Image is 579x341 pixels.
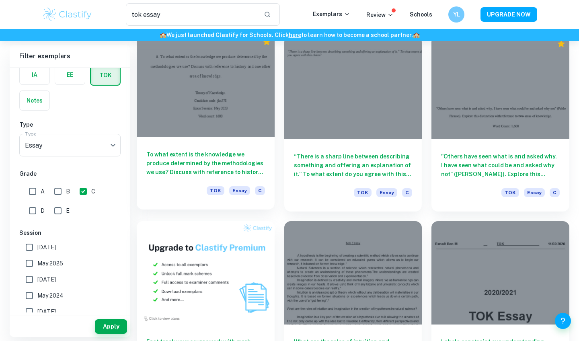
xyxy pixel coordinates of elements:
[20,65,49,84] button: IA
[19,134,121,156] div: Essay
[289,32,301,38] a: here
[137,36,275,212] a: To what extent is the knowledge we produce determined by the methodologies we use? Discuss with r...
[37,275,56,284] span: [DATE]
[160,32,166,38] span: 🏫
[91,187,95,196] span: C
[376,188,397,197] span: Essay
[25,130,37,137] label: Type
[402,188,412,197] span: C
[37,307,56,316] span: [DATE]
[41,187,45,196] span: A
[452,10,461,19] h6: YL
[294,152,413,179] h6: “There is a sharp line between describing something and offering an explanation of it.” To what e...
[41,206,45,215] span: D
[313,10,350,18] p: Exemplars
[410,11,432,18] a: Schools
[66,187,70,196] span: B
[146,150,265,177] h6: To what extent is the knowledge we produce determined by the methodologies we use? Discuss with r...
[263,38,271,46] div: Premium
[2,31,577,39] h6: We just launched Clastify for Schools. Click to learn how to become a school partner.
[37,243,56,252] span: [DATE]
[448,6,464,23] button: YL
[126,3,257,26] input: Search for any exemplars...
[524,188,545,197] span: Essay
[431,36,569,212] a: "Others have seen what is and asked why. I have seen what could be and asked why not" ([PERSON_NA...
[137,221,275,325] img: Thumbnail
[284,36,422,212] a: “There is a sharp line between describing something and offering an explanation of it.” To what e...
[557,40,565,48] div: Premium
[441,152,560,179] h6: "Others have seen what is and asked why. I have seen what could be and asked why not" ([PERSON_NA...
[20,91,49,110] button: Notes
[207,186,224,195] span: TOK
[10,45,130,68] h6: Filter exemplars
[91,66,120,85] button: TOK
[229,186,250,195] span: Essay
[366,10,394,19] p: Review
[480,7,537,22] button: UPGRADE NOW
[501,188,519,197] span: TOK
[550,188,560,197] span: C
[255,186,265,195] span: C
[555,313,571,329] button: Help and Feedback
[19,169,121,178] h6: Grade
[354,188,372,197] span: TOK
[66,206,70,215] span: E
[42,6,93,23] img: Clastify logo
[95,319,127,334] button: Apply
[19,228,121,237] h6: Session
[37,291,64,300] span: May 2024
[37,259,63,268] span: May 2025
[55,65,85,84] button: EE
[413,32,420,38] span: 🏫
[19,120,121,129] h6: Type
